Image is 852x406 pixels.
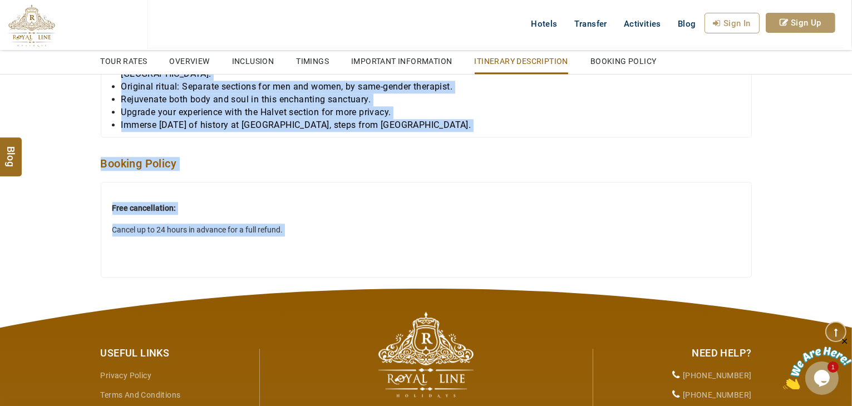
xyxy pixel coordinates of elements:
span: Rejuvenate both body and soul in this enchanting sanctuary. [121,94,371,105]
h2: booking policy [101,157,752,171]
iframe: chat widget [783,336,852,389]
a: Sign Up [766,13,835,33]
div: Useful Links [101,346,251,360]
a: Sign In [705,13,760,33]
img: The Royal Line Holidays [8,4,55,47]
div: Need Help? [602,346,752,360]
span: Immerse [DATE] of history at [GEOGRAPHIC_DATA], steps from [GEOGRAPHIC_DATA]. [121,120,471,130]
img: The Royal Line Holidays [378,311,474,398]
li: [PHONE_NUMBER] [602,366,752,385]
a: Transfer [566,13,615,35]
span: Free cancellation: [112,204,176,212]
span: Blog [678,19,696,29]
span: Upgrade your experience with the Halvet section for more privacy. [121,107,391,117]
a: Privacy Policy [101,371,152,380]
p: Cancel up to 24 hours in advance for a full refund. [112,224,283,236]
span: Blog [4,146,18,155]
span: Original ritual: Separate sections for men and women, by same-gender therapist. [121,81,453,92]
a: Activities [615,13,669,35]
a: Blog [669,13,705,35]
li: [PHONE_NUMBER] [602,385,752,405]
a: Hotels [523,13,565,35]
a: Terms and Conditions [101,390,181,399]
